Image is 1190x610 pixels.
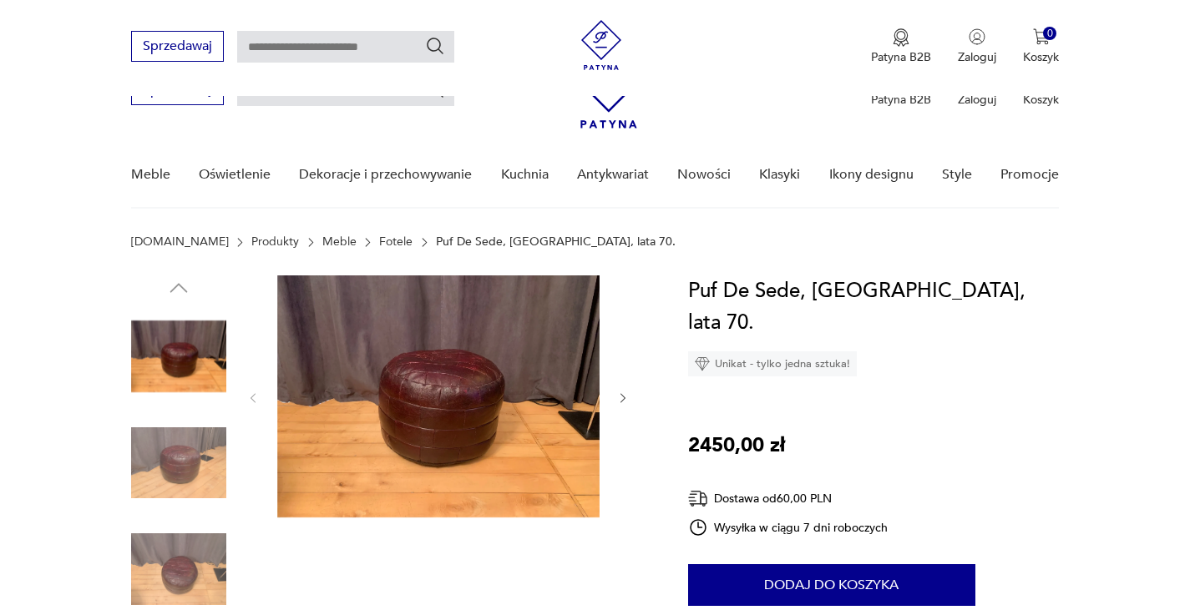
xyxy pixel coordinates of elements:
[688,430,785,461] p: 2450,00 zł
[251,235,299,249] a: Produkty
[131,309,226,404] img: Zdjęcie produktu Puf De Sede, Szwajcaria, lata 70.
[958,92,996,108] p: Zaloguj
[688,517,889,537] div: Wysyłka w ciągu 7 dni roboczych
[379,235,413,249] a: Fotele
[958,28,996,65] button: Zaloguj
[577,143,649,207] a: Antykwariat
[1033,28,1050,45] img: Ikona koszyka
[131,31,224,62] button: Sprzedawaj
[871,28,931,65] button: Patyna B2B
[131,85,224,97] a: Sprzedawaj
[871,49,931,65] p: Patyna B2B
[1023,92,1059,108] p: Koszyk
[299,143,472,207] a: Dekoracje i przechowywanie
[436,235,676,249] p: Puf De Sede, [GEOGRAPHIC_DATA], lata 70.
[969,28,985,45] img: Ikonka użytkownika
[829,143,914,207] a: Ikony designu
[131,42,224,53] a: Sprzedawaj
[1023,49,1059,65] p: Koszyk
[1000,143,1059,207] a: Promocje
[576,20,626,70] img: Patyna - sklep z meblami i dekoracjami vintage
[677,143,731,207] a: Nowości
[322,235,357,249] a: Meble
[942,143,972,207] a: Style
[131,235,229,249] a: [DOMAIN_NAME]
[871,92,931,108] p: Patyna B2B
[1023,28,1059,65] button: 0Koszyk
[277,275,600,517] img: Zdjęcie produktu Puf De Sede, Szwajcaria, lata 70.
[688,275,1060,339] h1: Puf De Sede, [GEOGRAPHIC_DATA], lata 70.
[688,488,708,509] img: Ikona dostawy
[131,143,170,207] a: Meble
[958,49,996,65] p: Zaloguj
[501,143,549,207] a: Kuchnia
[131,416,226,511] img: Zdjęcie produktu Puf De Sede, Szwajcaria, lata 70.
[1043,27,1057,41] div: 0
[425,36,445,56] button: Szukaj
[759,143,800,207] a: Klasyki
[871,28,931,65] a: Ikona medaluPatyna B2B
[688,488,889,509] div: Dostawa od 60,00 PLN
[688,351,857,376] div: Unikat - tylko jedna sztuka!
[893,28,909,47] img: Ikona medalu
[695,356,710,371] img: Ikona diamentu
[688,564,975,606] button: Dodaj do koszyka
[199,143,271,207] a: Oświetlenie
